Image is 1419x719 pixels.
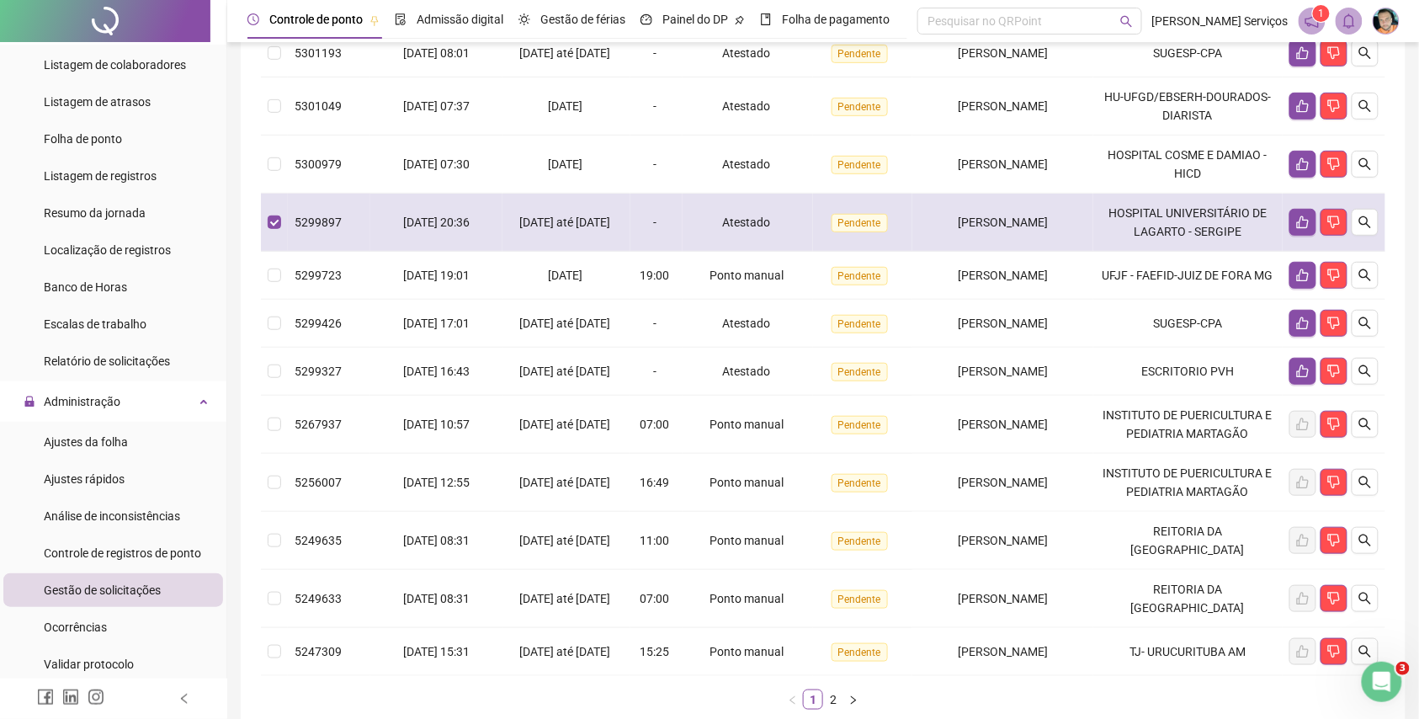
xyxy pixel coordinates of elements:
iframe: Intercom live chat [1362,662,1402,702]
span: [DATE] até [DATE] [519,216,610,229]
span: [DATE] [548,157,582,171]
span: [PERSON_NAME] [958,216,1048,229]
span: Validar protocolo [44,658,134,671]
sup: 1 [1313,5,1330,22]
span: - [653,99,656,113]
span: Pendente [832,98,888,116]
span: - [653,365,656,378]
span: 16:49 [640,476,670,489]
span: dislike [1327,46,1341,60]
span: dislike [1327,216,1341,229]
span: 5256007 [295,476,342,489]
span: Folha de ponto [44,132,122,146]
span: [PERSON_NAME] [958,269,1048,282]
span: like [1296,99,1310,113]
span: Atestado [722,365,770,378]
span: Pendente [832,416,888,434]
span: dislike [1327,645,1341,658]
span: 5267937 [295,418,342,431]
span: clock-circle [247,13,259,25]
li: Página anterior [783,690,803,710]
span: [DATE] [548,99,582,113]
span: Pendente [832,156,888,174]
span: lock [24,396,35,407]
span: search [1358,99,1372,113]
span: dislike [1327,418,1341,431]
span: Pendente [832,474,888,493]
button: right [843,690,864,710]
span: 19:00 [640,269,670,282]
span: [DATE] 07:30 [403,157,470,171]
span: like [1296,269,1310,282]
span: Escalas de trabalho [44,317,146,331]
span: Ponto manual [709,269,784,282]
td: ESCRITORIO PVH [1093,348,1283,396]
li: Próxima página [843,690,864,710]
span: Pendente [832,214,888,232]
span: [DATE] até [DATE] [519,534,610,547]
span: Pendente [832,315,888,333]
span: [PERSON_NAME] [958,157,1048,171]
span: dislike [1327,534,1341,547]
td: INSTITUTO DE PUERICULTURA E PEDIATRIA MARTAGÃO [1093,396,1283,454]
span: Pendente [832,532,888,551]
span: search [1358,592,1372,605]
span: [PERSON_NAME] [958,99,1048,113]
span: 5299723 [295,269,342,282]
span: like [1296,157,1310,171]
span: Pendente [832,643,888,662]
span: Resumo da jornada [44,206,146,220]
span: [DATE] até [DATE] [519,418,610,431]
td: HOSPITAL COSME E DAMIAO - HICD [1093,136,1283,194]
span: dislike [1327,476,1341,489]
span: search [1358,317,1372,330]
span: dislike [1327,592,1341,605]
span: left [788,695,798,706]
span: Painel do DP [662,13,728,26]
span: [DATE] 10:57 [403,418,470,431]
span: Atestado [722,317,770,330]
td: TJ- URUCURITUBA AM [1093,628,1283,676]
span: 5301193 [295,46,342,60]
span: Ocorrências [44,620,107,634]
span: [DATE] até [DATE] [519,365,610,378]
span: 5247309 [295,645,342,658]
span: bell [1342,13,1357,29]
span: like [1296,46,1310,60]
span: Ponto manual [709,645,784,658]
span: Banco de Horas [44,280,127,294]
span: [DATE] 08:31 [403,592,470,605]
span: Listagem de registros [44,169,157,183]
span: Gestão de solicitações [44,583,161,597]
li: 1 [803,690,823,710]
span: [DATE] 16:43 [403,365,470,378]
td: HOSPITAL UNIVERSITÁRIO DE LAGARTO - SERGIPE [1093,194,1283,252]
span: Gestão de férias [540,13,625,26]
span: [DATE] 15:31 [403,645,470,658]
span: Ponto manual [709,592,784,605]
span: 5300979 [295,157,342,171]
span: Relatório de solicitações [44,354,170,368]
span: [PERSON_NAME] [958,534,1048,547]
span: - [653,157,656,171]
span: Administração [44,395,120,408]
span: sun [518,13,530,25]
span: [DATE] até [DATE] [519,317,610,330]
span: search [1358,476,1372,489]
span: [PERSON_NAME] [958,418,1048,431]
span: Atestado [722,99,770,113]
span: [DATE] até [DATE] [519,46,610,60]
span: file-done [395,13,407,25]
span: Localização de registros [44,243,171,257]
span: Análise de inconsistências [44,509,180,523]
span: search [1358,46,1372,60]
span: 15:25 [640,645,670,658]
span: Ponto manual [709,534,784,547]
td: REITORIA DA [GEOGRAPHIC_DATA] [1093,570,1283,628]
span: search [1358,216,1372,229]
span: [DATE] 08:01 [403,46,470,60]
span: [DATE] 17:01 [403,317,470,330]
a: 2 [824,690,842,709]
span: 5301049 [295,99,342,113]
span: left [178,693,190,705]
